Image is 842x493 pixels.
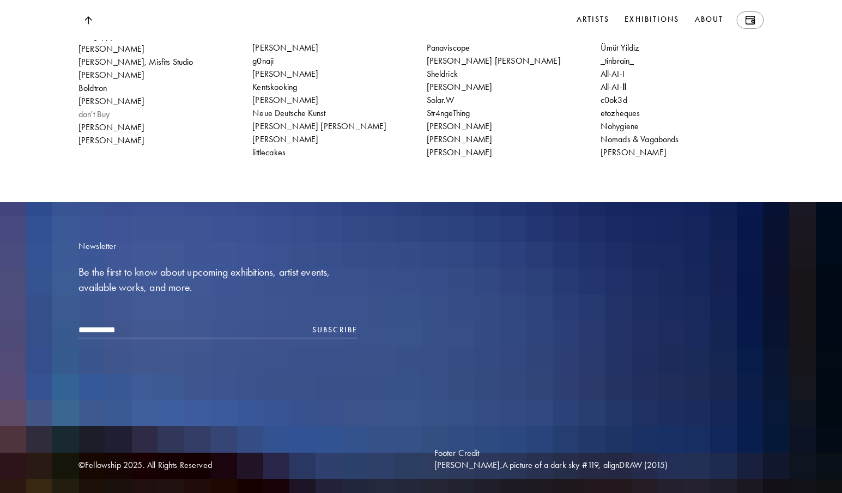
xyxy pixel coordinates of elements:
[78,459,408,471] div: © Fellowship 2025 . All Rights Reserved
[252,42,318,54] p: [PERSON_NAME]
[252,16,288,28] p: Doopiidoo
[601,29,652,41] p: X New Worlds
[78,4,105,16] p: 0nastiia
[78,135,144,147] p: [PERSON_NAME]
[693,11,726,29] a: About
[601,81,627,93] p: All-AI-Ⅱ
[427,16,447,28] p: noper
[427,81,493,93] p: [PERSON_NAME]
[434,447,764,471] div: Footer Credit [PERSON_NAME], A picture of a dark sky #119 , alignDRAW (2015)
[78,95,144,107] p: [PERSON_NAME]
[78,108,110,120] p: don't Buy
[252,81,297,93] p: Kentskooking
[427,68,458,80] p: Sheldrick
[427,133,493,145] p: [PERSON_NAME]
[78,56,193,68] p: [PERSON_NAME], Misfits Studio
[252,107,325,119] p: Neue Deutsche Kunst
[427,120,493,132] p: [PERSON_NAME]
[78,264,358,295] h4: Be the first to know about upcoming exhibitions, artist events, available works, and more.
[78,240,408,252] p: Newsletter
[252,147,286,159] p: littlecakes
[427,42,470,54] p: Panaviscope
[601,55,634,67] p: _tinbrain_
[312,324,358,336] button: Subscribe
[745,16,755,25] img: Wallet icon
[252,3,292,15] p: Dancevatar
[78,30,125,42] p: Alsoguppyme
[601,120,639,132] p: Nohygiene
[601,68,625,80] p: All-AI-I
[78,121,144,133] p: [PERSON_NAME]
[601,147,667,159] p: [PERSON_NAME]
[622,11,681,29] a: Exhibitions
[252,133,318,145] p: [PERSON_NAME]
[427,94,455,106] p: Solar.W
[252,94,318,106] p: [PERSON_NAME]
[601,42,640,54] p: Ümüt Yildiz
[78,43,144,55] p: [PERSON_NAME]
[252,29,300,41] p: EtherealMoon
[427,3,493,15] p: [PERSON_NAME]
[252,68,318,80] p: [PERSON_NAME]
[601,94,627,106] p: c0ok3d
[427,29,462,41] p: nouseskou
[78,82,107,94] p: Boldtron
[427,55,561,67] p: [PERSON_NAME] [PERSON_NAME]
[427,147,493,159] p: [PERSON_NAME]
[601,133,679,145] p: Nomads & Vagabonds
[427,107,470,119] p: Str4ngeThing
[84,16,92,25] img: Top
[252,55,274,67] p: g0naji
[601,107,640,119] p: etozheques
[78,69,144,81] p: [PERSON_NAME]
[252,120,386,132] p: [PERSON_NAME] [PERSON_NAME]
[601,3,640,15] p: Mind Wank
[574,11,612,29] a: Artists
